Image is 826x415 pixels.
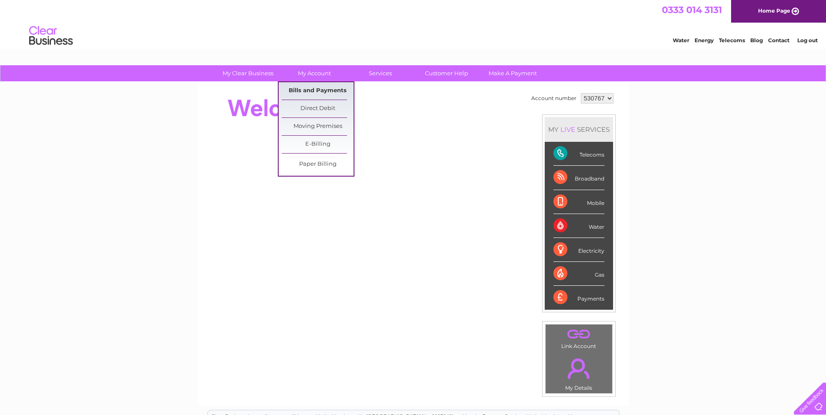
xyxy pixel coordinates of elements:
[344,65,416,81] a: Services
[545,324,613,351] td: Link Account
[282,118,354,135] a: Moving Premises
[553,262,604,286] div: Gas
[411,65,482,81] a: Customer Help
[212,65,284,81] a: My Clear Business
[673,37,689,44] a: Water
[548,327,610,342] a: .
[278,65,350,81] a: My Account
[29,23,73,49] img: logo.png
[797,37,818,44] a: Log out
[768,37,789,44] a: Contact
[553,166,604,190] div: Broadband
[282,100,354,117] a: Direct Debit
[553,214,604,238] div: Water
[282,156,354,173] a: Paper Billing
[548,353,610,384] a: .
[282,136,354,153] a: E-Billing
[553,238,604,262] div: Electricity
[477,65,549,81] a: Make A Payment
[529,91,579,106] td: Account number
[208,5,619,42] div: Clear Business is a trading name of Verastar Limited (registered in [GEOGRAPHIC_DATA] No. 3667643...
[662,4,722,15] a: 0333 014 3131
[282,82,354,100] a: Bills and Payments
[719,37,745,44] a: Telecoms
[695,37,714,44] a: Energy
[559,125,577,134] div: LIVE
[553,286,604,309] div: Payments
[750,37,763,44] a: Blog
[545,351,613,394] td: My Details
[545,117,613,142] div: MY SERVICES
[553,142,604,166] div: Telecoms
[553,190,604,214] div: Mobile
